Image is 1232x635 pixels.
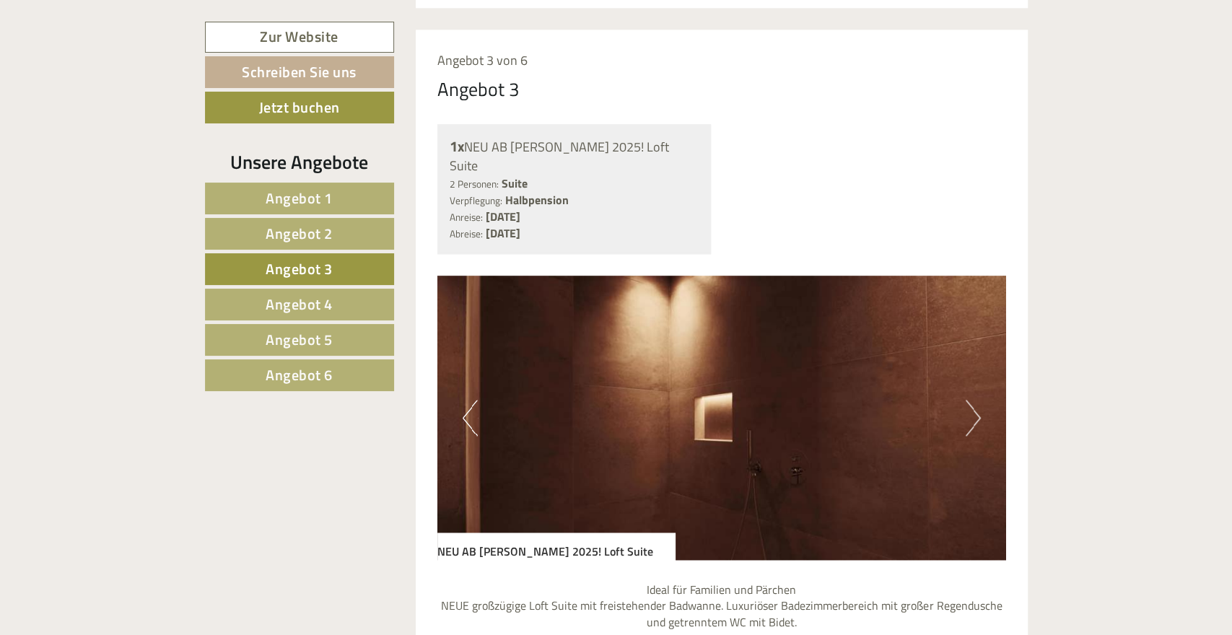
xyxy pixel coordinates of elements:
span: Angebot 6 [266,364,333,386]
small: Abreise: [450,227,483,241]
small: 2 Personen: [450,177,499,191]
b: Halbpension [505,191,569,209]
span: Angebot 1 [266,187,333,209]
div: NEU AB [PERSON_NAME] 2025! Loft Suite [437,533,675,560]
b: [DATE] [486,208,520,225]
b: [DATE] [486,224,520,242]
div: NEU AB [PERSON_NAME] 2025! Loft Suite [450,136,699,175]
span: Angebot 3 von 6 [437,51,528,70]
a: Schreiben Sie uns [205,56,394,88]
span: Angebot 2 [266,222,333,245]
b: 1x [450,135,464,157]
div: Angebot 3 [437,76,520,102]
span: Angebot 5 [266,328,333,351]
div: Unsere Angebote [205,149,394,175]
span: Angebot 3 [266,258,333,280]
small: Verpflegung: [450,193,502,208]
a: Zur Website [205,22,394,53]
a: Jetzt buchen [205,92,394,123]
b: Suite [502,175,528,192]
span: Angebot 4 [266,293,333,315]
img: image [437,276,1006,560]
button: Next [966,400,981,436]
small: Anreise: [450,210,483,224]
button: Previous [463,400,478,436]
